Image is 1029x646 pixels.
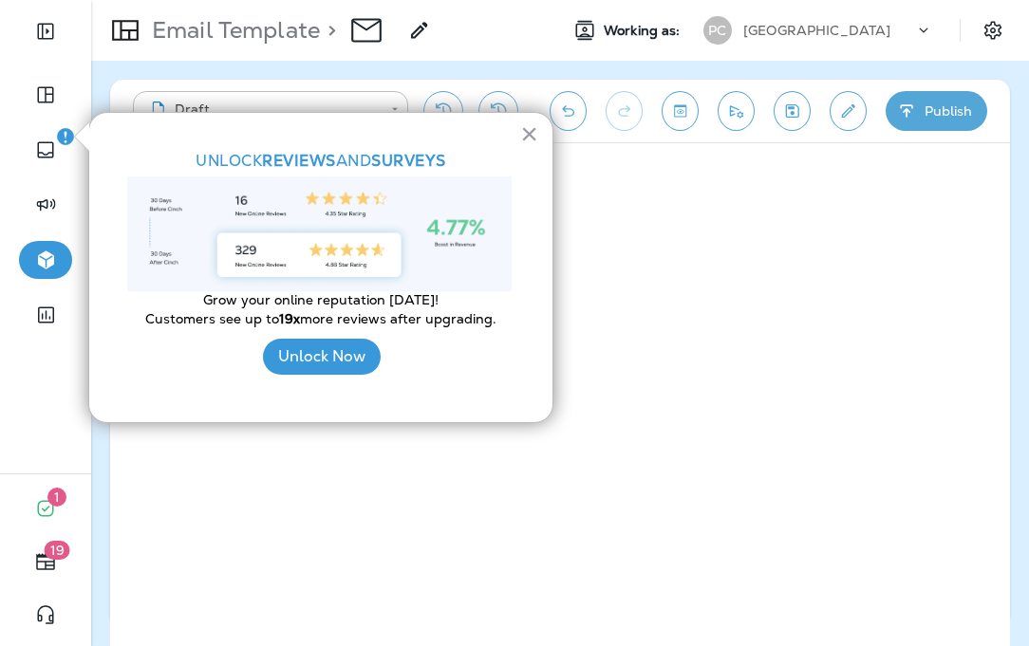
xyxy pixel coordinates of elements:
[886,91,987,131] button: Publish
[550,91,587,131] button: Undo
[146,100,378,119] div: Draft
[127,291,514,310] p: Grow your online reputation [DATE]!
[478,91,518,131] button: View Changelog
[320,16,336,45] p: >
[279,310,300,327] strong: 19x
[45,541,70,560] span: 19
[604,23,684,39] span: Working as:
[774,91,811,131] button: Save
[336,151,372,171] span: and
[520,119,538,149] button: Close
[718,91,755,131] button: Send test email
[19,12,72,50] button: Expand Sidebar
[830,91,867,131] button: Edit details
[371,151,446,171] strong: SURVEYS
[703,16,732,45] div: PC
[263,339,381,375] button: Unlock Now
[662,91,699,131] button: Toggle preview
[47,488,66,507] span: 1
[743,23,890,38] p: [GEOGRAPHIC_DATA]
[300,310,496,327] span: more reviews after upgrading.
[976,13,1010,47] button: Settings
[262,151,336,171] strong: Reviews
[144,16,320,45] p: Email Template
[423,91,463,131] button: Restore from previous version
[145,310,279,327] span: Customers see up to
[196,151,262,171] span: UNLOCK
